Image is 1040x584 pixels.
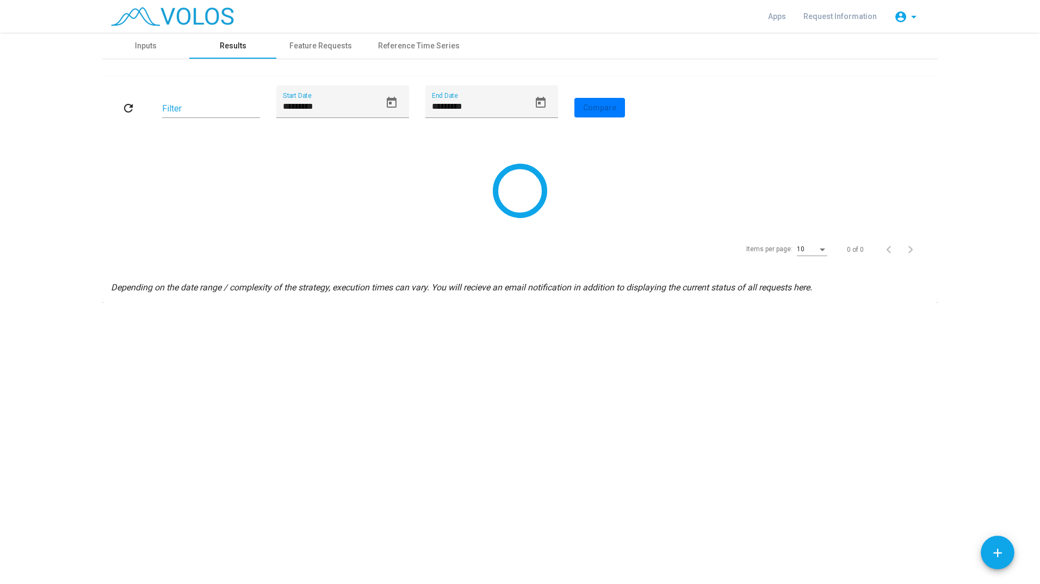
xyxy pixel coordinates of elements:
div: Inputs [135,40,157,52]
div: Results [220,40,246,52]
button: Open calendar [381,92,403,114]
button: Open calendar [530,92,552,114]
mat-icon: refresh [122,102,135,115]
div: Items per page: [746,244,793,254]
span: 10 [797,245,804,253]
mat-icon: arrow_drop_down [907,10,920,23]
button: Add icon [981,536,1014,569]
span: Apps [768,12,786,21]
mat-select: Items per page: [797,246,827,253]
mat-icon: account_circle [894,10,907,23]
div: Feature Requests [289,40,352,52]
span: Request Information [803,12,877,21]
button: Previous page [881,239,903,260]
button: Compare [574,98,625,117]
mat-icon: add [991,546,1005,560]
div: Reference Time Series [378,40,460,52]
i: Depending on the date range / complexity of the strategy, execution times can vary. You will reci... [111,282,812,293]
a: Request Information [795,7,886,26]
button: Next page [903,239,925,260]
div: 0 of 0 [847,245,864,254]
a: Apps [759,7,795,26]
span: Compare [583,103,616,112]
